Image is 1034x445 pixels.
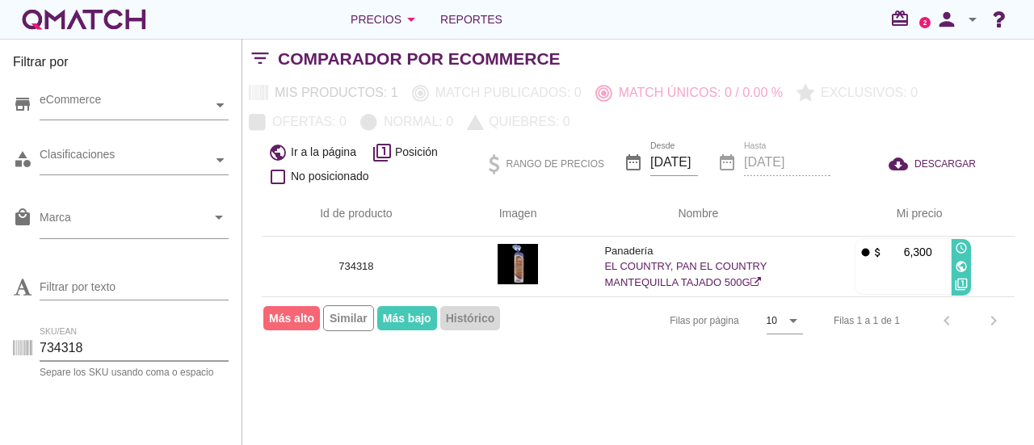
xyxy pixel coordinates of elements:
[650,149,698,175] input: Desde
[19,3,149,36] a: white-qmatch-logo
[919,17,931,28] a: 2
[13,52,229,78] h3: Filtrar por
[767,313,777,328] div: 10
[268,143,288,162] i: public
[395,144,438,161] span: Posición
[262,191,451,237] th: Id de producto: Not sorted.
[13,208,32,227] i: local_mall
[209,208,229,227] i: arrow_drop_down
[440,10,502,29] span: Reportes
[291,168,369,185] span: No posicionado
[914,157,976,171] span: DESCARGAR
[889,154,914,174] i: cloud_download
[585,191,811,237] th: Nombre: Not sorted.
[268,167,288,187] i: check_box_outline_blank
[604,243,792,259] p: Panadería
[955,278,968,291] i: filter_1
[434,3,509,36] a: Reportes
[811,191,1015,237] th: Mi precio: Not sorted. Activate to sort ascending.
[242,58,278,59] i: filter_list
[281,258,431,275] p: 734318
[589,78,790,107] button: Match únicos: 0 / 0.00 %
[860,246,872,258] i: fiber_manual_record
[955,241,968,254] i: access_time
[338,3,434,36] button: Precios
[13,94,32,114] i: store
[604,260,767,288] a: EL COUNTRY, PAN EL COUNTRY MANTEQUILLA TAJADO 500G
[834,313,900,328] div: Filas 1 a 1 de 1
[377,306,437,330] span: Más bajo
[890,9,916,28] i: redeem
[323,305,374,331] span: Similar
[624,153,643,172] i: date_range
[451,191,586,237] th: Imagen: Not sorted.
[351,10,421,29] div: Precios
[508,297,803,344] div: Filas por página
[963,10,982,29] i: arrow_drop_down
[884,244,932,260] p: 6,300
[440,306,501,330] span: Histórico
[291,144,356,161] span: Ir a la página
[372,143,392,162] i: filter_1
[784,311,803,330] i: arrow_drop_down
[401,10,421,29] i: arrow_drop_down
[872,246,884,258] i: attach_money
[498,244,538,284] img: 734318_589.jpg
[263,306,320,330] span: Más alto
[923,19,927,26] text: 2
[612,83,783,103] p: Match únicos: 0 / 0.00 %
[931,8,963,31] i: person
[955,260,968,273] i: public
[13,149,32,169] i: category
[40,367,229,377] div: Separe los SKU usando coma o espacio
[278,46,561,72] h2: Comparador por eCommerce
[876,149,989,178] button: DESCARGAR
